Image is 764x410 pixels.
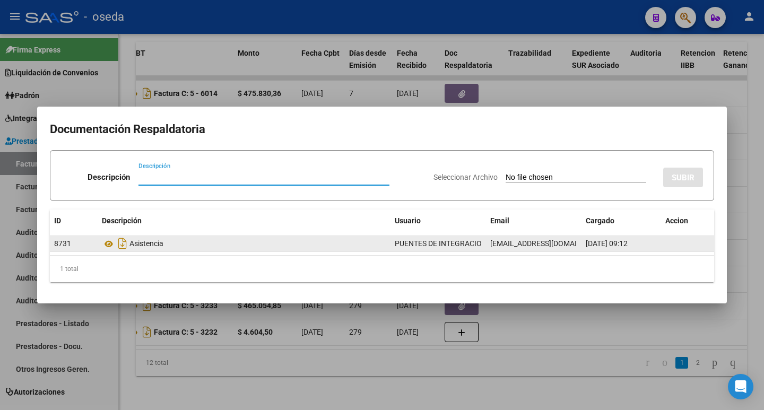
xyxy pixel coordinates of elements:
datatable-header-cell: ID [50,210,98,232]
span: SUBIR [672,173,694,182]
i: Descargar documento [116,235,129,252]
span: Descripción [102,216,142,225]
span: PUENTES DE INTEGRACION S.R.L. [395,239,508,248]
span: Usuario [395,216,421,225]
div: Open Intercom Messenger [728,374,753,399]
span: Seleccionar Archivo [433,173,498,181]
span: Email [490,216,509,225]
datatable-header-cell: Email [486,210,581,232]
span: [EMAIL_ADDRESS][DOMAIN_NAME] [490,239,608,248]
datatable-header-cell: Accion [661,210,714,232]
h2: Documentación Respaldatoria [50,119,714,139]
datatable-header-cell: Usuario [390,210,486,232]
div: 1 total [50,256,714,282]
span: 8731 [54,239,71,248]
div: Asistencia [102,235,386,252]
p: Descripción [88,171,130,184]
span: Accion [665,216,688,225]
span: ID [54,216,61,225]
span: [DATE] 09:12 [586,239,628,248]
span: Cargado [586,216,614,225]
datatable-header-cell: Cargado [581,210,661,232]
datatable-header-cell: Descripción [98,210,390,232]
button: SUBIR [663,168,703,187]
